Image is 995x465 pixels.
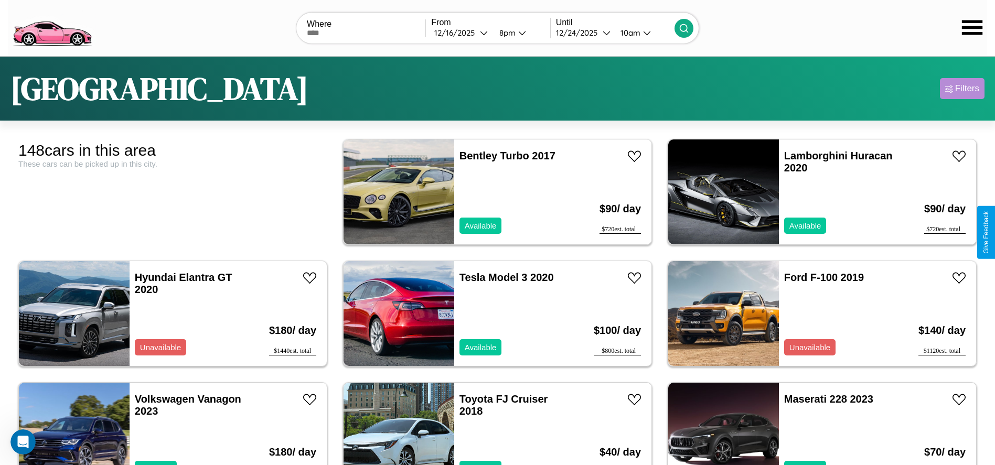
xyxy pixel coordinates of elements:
[10,67,308,110] h1: [GEOGRAPHIC_DATA]
[8,5,96,49] img: logo
[784,393,873,405] a: Maserati 228 2023
[784,150,893,174] a: Lamborghini Huracan 2020
[10,429,36,455] iframe: Intercom live chat
[924,192,966,225] h3: $ 90 / day
[789,219,821,233] p: Available
[494,28,518,38] div: 8pm
[18,159,327,168] div: These cars can be picked up in this city.
[140,340,181,354] p: Unavailable
[465,340,497,354] p: Available
[459,393,548,417] a: Toyota FJ Cruiser 2018
[918,347,966,355] div: $ 1120 est. total
[924,225,966,234] div: $ 720 est. total
[18,142,327,159] div: 148 cars in this area
[600,225,641,234] div: $ 720 est. total
[615,28,643,38] div: 10am
[135,393,241,417] a: Volkswagen Vanagon 2023
[491,27,550,38] button: 8pm
[556,28,603,38] div: 12 / 24 / 2025
[918,314,966,347] h3: $ 140 / day
[307,19,425,29] label: Where
[431,18,550,27] label: From
[600,192,641,225] h3: $ 90 / day
[955,83,979,94] div: Filters
[940,78,985,99] button: Filters
[434,28,480,38] div: 12 / 16 / 2025
[556,18,675,27] label: Until
[982,211,990,254] div: Give Feedback
[459,272,554,283] a: Tesla Model 3 2020
[784,272,864,283] a: Ford F-100 2019
[789,340,830,354] p: Unavailable
[612,27,675,38] button: 10am
[135,272,232,295] a: Hyundai Elantra GT 2020
[269,314,316,347] h3: $ 180 / day
[594,347,641,355] div: $ 800 est. total
[431,27,491,38] button: 12/16/2025
[459,150,555,161] a: Bentley Turbo 2017
[594,314,641,347] h3: $ 100 / day
[465,219,497,233] p: Available
[269,347,316,355] div: $ 1440 est. total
